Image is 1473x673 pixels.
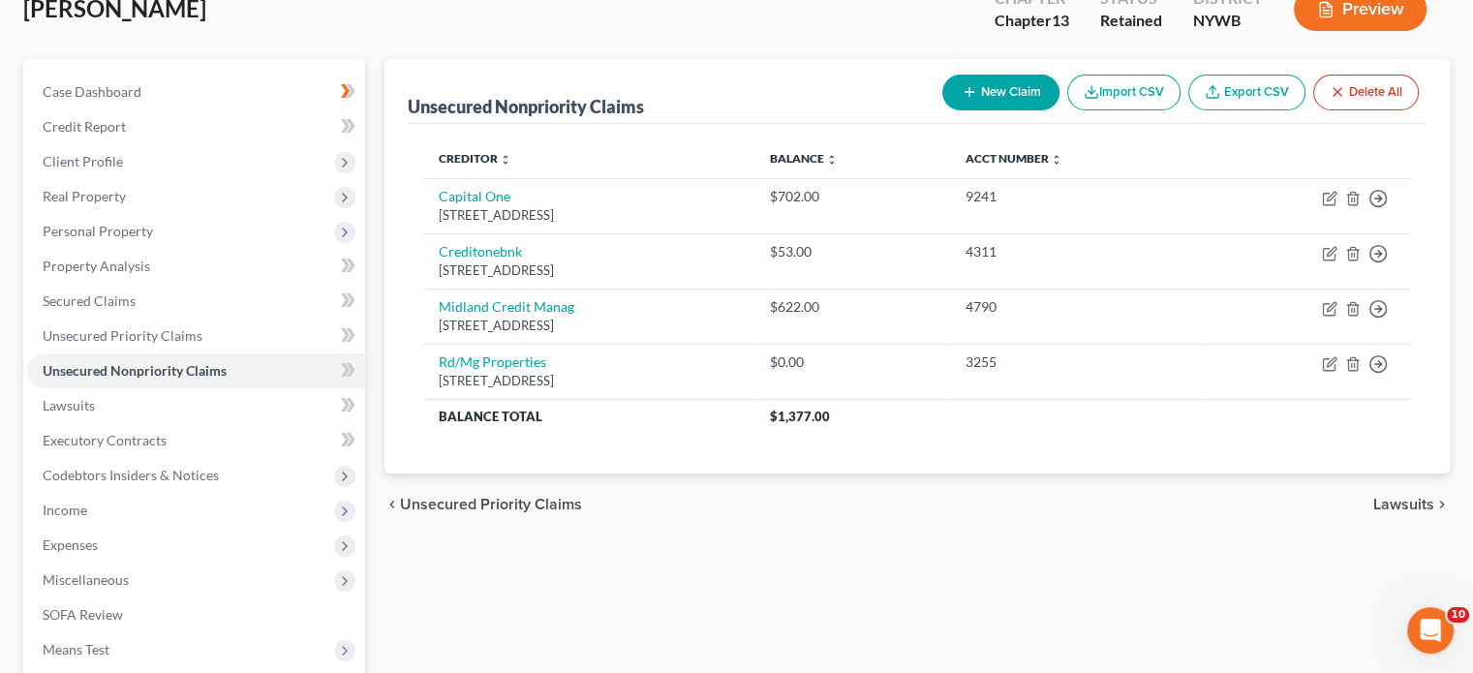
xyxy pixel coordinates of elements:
div: Chapter [995,10,1069,32]
i: chevron_left [384,497,400,512]
span: Unsecured Nonpriority Claims [43,362,227,379]
a: Lawsuits [27,388,365,423]
button: New Claim [942,75,1059,110]
button: Import CSV [1067,75,1181,110]
span: Secured Claims [43,292,136,309]
i: unfold_more [500,154,511,166]
a: Case Dashboard [27,75,365,109]
span: Credit Report [43,118,126,135]
i: unfold_more [825,154,837,166]
a: Creditor unfold_more [439,151,511,166]
span: Income [43,502,87,518]
button: Lawsuits chevron_right [1373,497,1450,512]
a: Unsecured Nonpriority Claims [27,353,365,388]
a: Capital One [439,188,510,204]
a: Midland Credit Manag [439,298,574,315]
span: Unsecured Priority Claims [400,497,582,512]
a: Creditonebnk [439,243,522,260]
th: Balance Total [423,399,753,434]
div: $0.00 [769,352,934,372]
span: Executory Contracts [43,432,167,448]
a: Credit Report [27,109,365,144]
span: Means Test [43,641,109,658]
span: Expenses [43,536,98,553]
a: Export CSV [1188,75,1305,110]
div: [STREET_ADDRESS] [439,317,738,335]
a: Balance unfold_more [769,151,837,166]
div: Retained [1100,10,1162,32]
div: $622.00 [769,297,934,317]
span: Client Profile [43,153,123,169]
div: 9241 [966,187,1188,206]
a: Property Analysis [27,249,365,284]
div: 4790 [966,297,1188,317]
span: 13 [1052,11,1069,29]
span: SOFA Review [43,606,123,623]
i: chevron_right [1434,497,1450,512]
span: Property Analysis [43,258,150,274]
div: [STREET_ADDRESS] [439,206,738,225]
span: Case Dashboard [43,83,141,100]
button: Delete All [1313,75,1419,110]
div: NYWB [1193,10,1263,32]
div: 3255 [966,352,1188,372]
a: Secured Claims [27,284,365,319]
span: Miscellaneous [43,571,129,588]
span: Lawsuits [1373,497,1434,512]
span: $1,377.00 [769,409,829,424]
span: Personal Property [43,223,153,239]
iframe: Intercom live chat [1407,607,1454,654]
div: [STREET_ADDRESS] [439,372,738,390]
span: Unsecured Priority Claims [43,327,202,344]
div: Unsecured Nonpriority Claims [408,95,644,118]
a: Unsecured Priority Claims [27,319,365,353]
a: Rd/Mg Properties [439,353,546,370]
a: SOFA Review [27,597,365,632]
a: Acct Number unfold_more [966,151,1062,166]
span: Lawsuits [43,397,95,413]
i: unfold_more [1051,154,1062,166]
span: Real Property [43,188,126,204]
div: $702.00 [769,187,934,206]
div: [STREET_ADDRESS] [439,261,738,280]
span: 10 [1447,607,1469,623]
a: Executory Contracts [27,423,365,458]
button: chevron_left Unsecured Priority Claims [384,497,582,512]
div: 4311 [966,242,1188,261]
div: $53.00 [769,242,934,261]
span: Codebtors Insiders & Notices [43,467,219,483]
